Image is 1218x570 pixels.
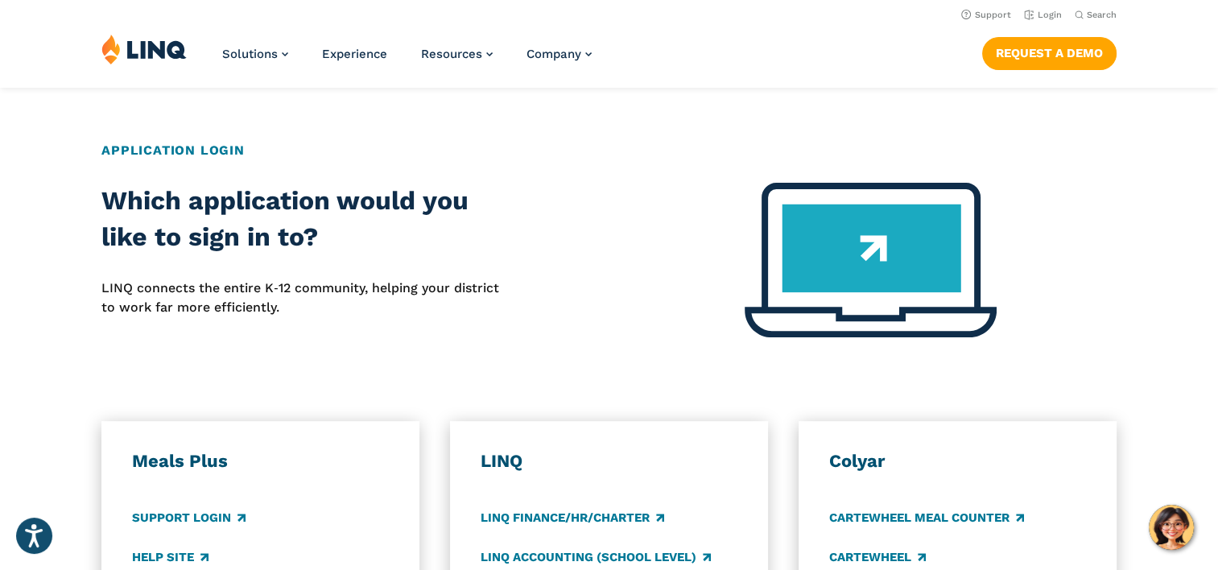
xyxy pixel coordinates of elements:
[982,37,1117,69] a: Request a Demo
[481,509,664,527] a: LINQ Finance/HR/Charter
[982,34,1117,69] nav: Button Navigation
[829,548,926,566] a: CARTEWHEEL
[132,548,209,566] a: Help Site
[1024,10,1062,20] a: Login
[481,548,711,566] a: LINQ Accounting (school level)
[1149,505,1194,550] button: Hello, have a question? Let’s chat.
[829,450,1086,473] h3: Colyar
[101,34,187,64] img: LINQ | K‑12 Software
[1087,10,1117,20] span: Search
[481,450,737,473] h3: LINQ
[101,141,1117,160] h2: Application Login
[101,279,506,318] p: LINQ connects the entire K‑12 community, helping your district to work far more efficiently.
[222,47,278,61] span: Solutions
[829,509,1024,527] a: CARTEWHEEL Meal Counter
[526,47,592,61] a: Company
[421,47,493,61] a: Resources
[132,450,389,473] h3: Meals Plus
[222,47,288,61] a: Solutions
[961,10,1011,20] a: Support
[322,47,387,61] a: Experience
[421,47,482,61] span: Resources
[1075,9,1117,21] button: Open Search Bar
[132,509,246,527] a: Support Login
[526,47,581,61] span: Company
[101,183,506,256] h2: Which application would you like to sign in to?
[222,34,592,87] nav: Primary Navigation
